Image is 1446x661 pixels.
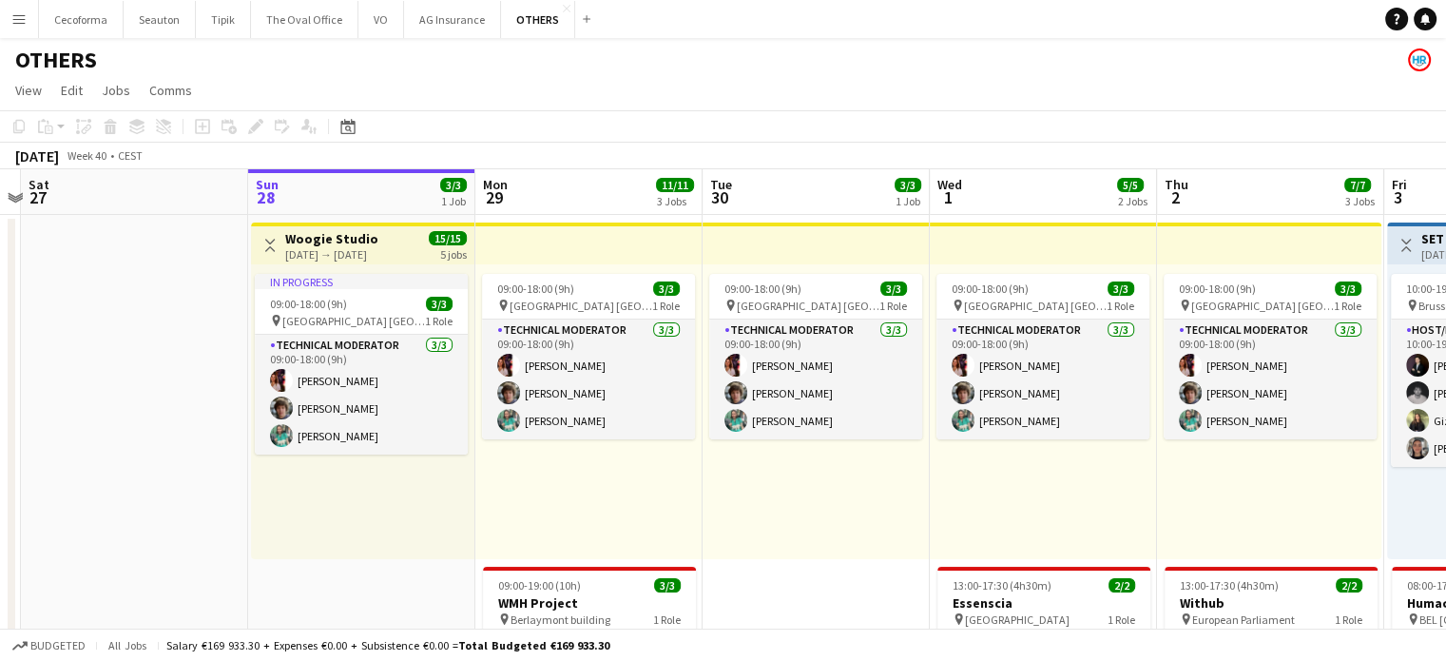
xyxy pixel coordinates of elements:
[15,146,59,165] div: [DATE]
[10,635,88,656] button: Budgeted
[15,46,97,74] h1: OTHERS
[8,78,49,103] a: View
[404,1,501,38] button: AG Insurance
[196,1,251,38] button: Tipik
[61,82,83,99] span: Edit
[118,148,143,163] div: CEST
[63,148,110,163] span: Week 40
[30,639,86,652] span: Budgeted
[15,82,42,99] span: View
[251,1,358,38] button: The Oval Office
[94,78,138,103] a: Jobs
[102,82,130,99] span: Jobs
[358,1,404,38] button: VO
[149,82,192,99] span: Comms
[142,78,200,103] a: Comms
[39,1,124,38] button: Cecoforma
[1408,49,1431,71] app-user-avatar: HR Team
[105,638,150,652] span: All jobs
[53,78,90,103] a: Edit
[458,638,609,652] span: Total Budgeted €169 933.30
[124,1,196,38] button: Seauton
[166,638,609,652] div: Salary €169 933.30 + Expenses €0.00 + Subsistence €0.00 =
[501,1,575,38] button: OTHERS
